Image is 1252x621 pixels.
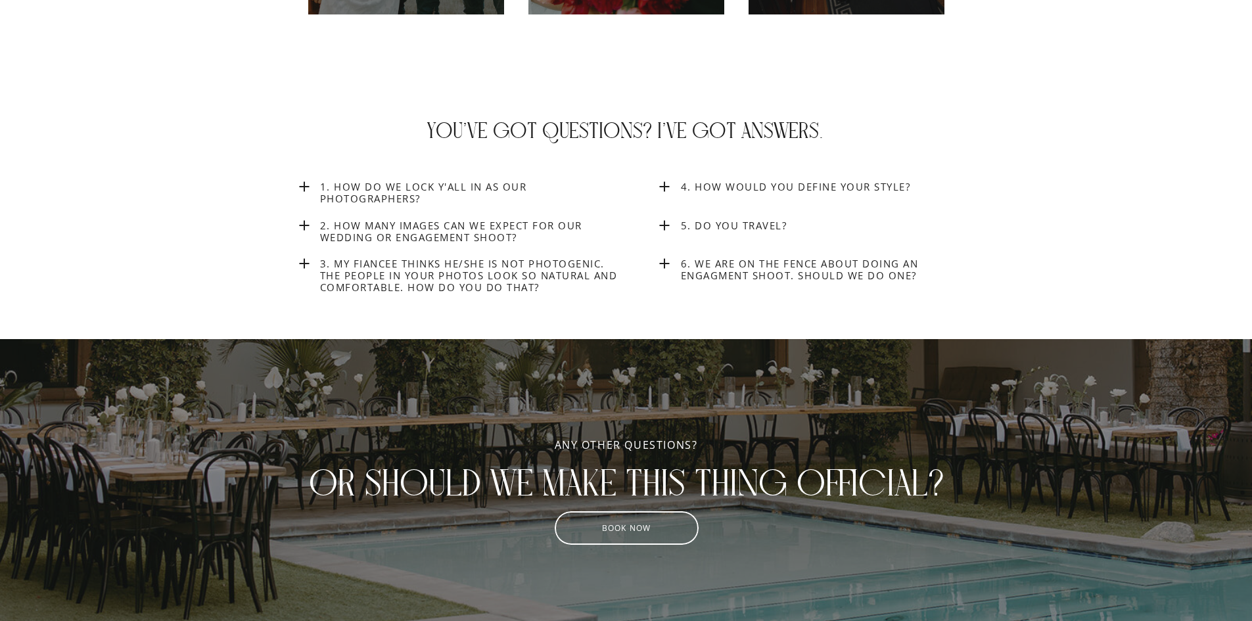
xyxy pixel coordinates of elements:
h2: any other questions? [424,439,829,453]
a: or should we make this thing official? [252,461,1001,491]
a: 2. How many images can we expect for our wedding or engagement shoot? [320,219,624,248]
a: book now [570,524,683,536]
a: 4. How would you define your style? [681,181,985,193]
a: 3. My fiancee thinks he/she is not photogenic. The people in your photos look so natural and comf... [320,258,624,298]
a: 5. Do you Travel? [681,219,985,248]
h2: You've got questions? I've got answers. [373,118,879,139]
a: 1. How do we lock y'all in as our photographers? [320,181,624,206]
a: 6. We are on the fence about doing an engagment shoot. Should we do one? [681,258,985,285]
